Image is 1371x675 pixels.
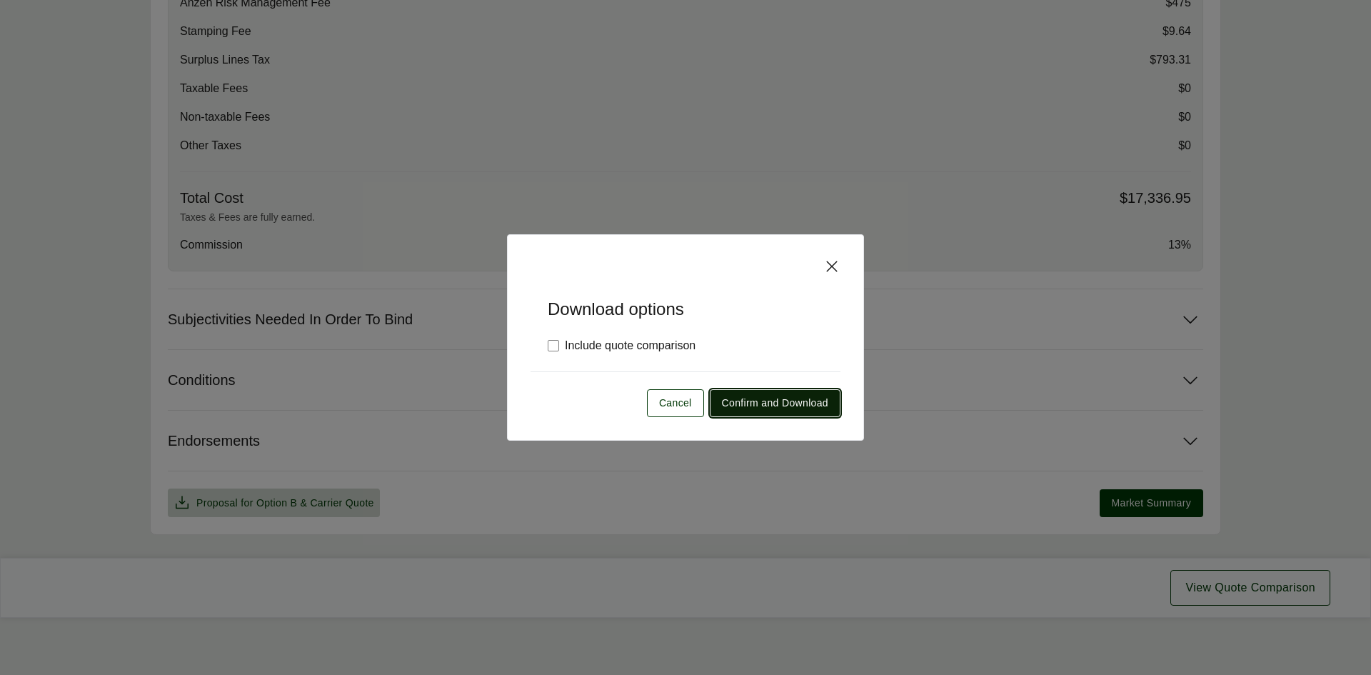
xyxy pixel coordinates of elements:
span: Confirm and Download [722,396,828,411]
button: Confirm and Download [710,389,840,417]
button: Cancel [647,389,704,417]
h5: Download options [531,275,840,320]
span: Cancel [659,396,692,411]
label: Include quote comparison [548,337,695,354]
